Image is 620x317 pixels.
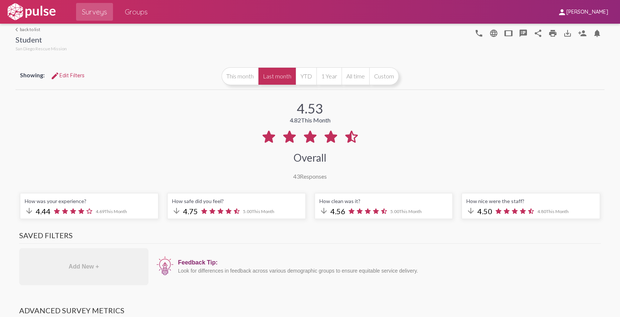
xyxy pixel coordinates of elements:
div: Add New + [19,248,148,285]
mat-icon: arrow_downward [172,206,181,215]
div: Responses [293,173,327,180]
span: This Month [252,209,274,214]
button: speaker_notes [516,26,531,40]
span: Surveys [82,5,107,18]
span: 4.80 [537,209,569,214]
button: language [486,26,501,40]
span: Groups [125,5,148,18]
mat-icon: arrow_downward [25,206,34,215]
div: 4.53 [297,100,323,117]
span: 4.44 [36,207,51,216]
span: 5.00 [243,209,274,214]
div: How was your experience? [25,198,154,204]
div: Overall [294,151,326,164]
span: This Month [105,209,127,214]
button: [PERSON_NAME] [552,5,614,18]
mat-icon: Share [534,29,542,38]
span: This Month [399,209,422,214]
button: Edit FiltersEdit Filters [45,69,90,82]
mat-icon: arrow_downward [466,206,475,215]
img: icon12.png [156,256,174,276]
button: tablet [501,26,516,40]
mat-icon: speaker_notes [519,29,528,38]
span: Edit Filters [51,72,85,79]
mat-icon: language [475,29,483,38]
mat-icon: Bell [593,29,602,38]
div: How nice were the staff? [466,198,595,204]
button: language [472,26,486,40]
span: [PERSON_NAME] [566,9,608,16]
div: Student [16,35,67,46]
a: Groups [119,3,154,21]
mat-icon: arrow_back_ios [16,27,20,32]
span: 4.69 [96,209,127,214]
img: white-logo.svg [6,3,57,21]
div: Feedback Tip: [178,259,597,266]
div: How clean was it? [319,198,448,204]
span: 43 [293,173,300,180]
button: 1 Year [316,67,342,85]
span: 4.50 [477,207,492,216]
button: All time [342,67,369,85]
span: Showing: [20,71,45,78]
button: Last month [258,67,296,85]
mat-icon: Edit Filters [51,71,59,80]
span: 5.00 [390,209,422,214]
mat-icon: Person [578,29,587,38]
button: Person [575,26,590,40]
span: This Month [301,117,330,124]
a: back to list [16,27,67,32]
span: San Diego Rescue Mission [16,46,67,51]
mat-icon: Download [563,29,572,38]
a: Surveys [76,3,113,21]
button: Custom [369,67,399,85]
div: How safe did you feel? [172,198,301,204]
div: 4.82 [290,117,330,124]
button: This month [222,67,258,85]
mat-icon: arrow_downward [319,206,328,215]
button: YTD [296,67,316,85]
button: Share [531,26,545,40]
span: 4.56 [330,207,345,216]
mat-icon: person [558,8,566,17]
h3: Saved Filters [19,231,601,244]
span: 4.75 [183,207,198,216]
button: Download [560,26,575,40]
button: Bell [590,26,604,40]
mat-icon: print [548,29,557,38]
mat-icon: tablet [504,29,513,38]
mat-icon: language [489,29,498,38]
a: print [545,26,560,40]
span: This Month [546,209,569,214]
div: Look for differences in feedback across various demographic groups to ensure equitable service de... [178,268,597,274]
